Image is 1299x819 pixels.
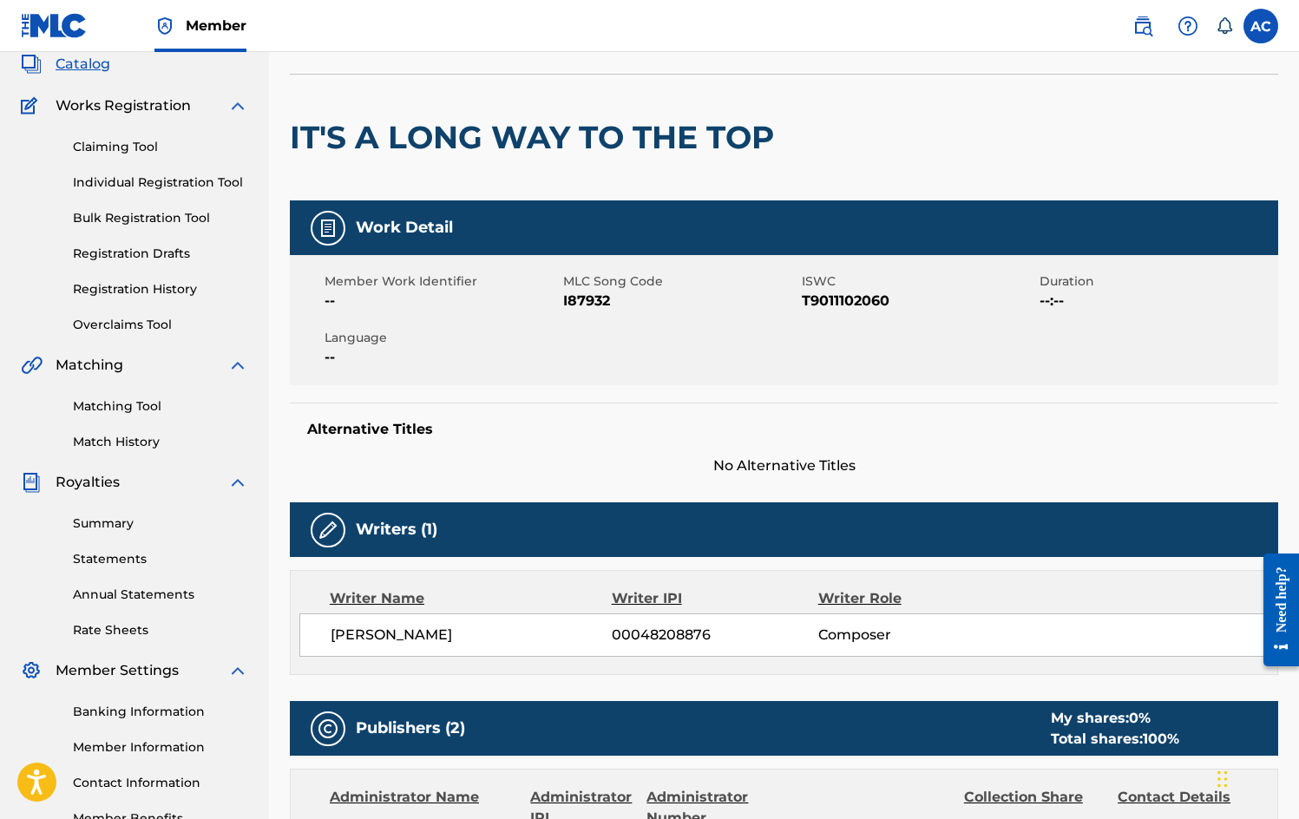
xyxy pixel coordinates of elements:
[1216,17,1233,35] div: Notifications
[21,472,42,493] img: Royalties
[73,550,248,568] a: Statements
[1171,9,1205,43] div: Help
[73,397,248,416] a: Matching Tool
[818,588,1006,609] div: Writer Role
[612,588,818,609] div: Writer IPI
[325,272,559,291] span: Member Work Identifier
[21,660,42,681] img: Member Settings
[56,355,123,376] span: Matching
[73,245,248,263] a: Registration Drafts
[356,218,453,238] h5: Work Detail
[1143,731,1179,747] span: 100 %
[331,625,612,645] span: [PERSON_NAME]
[73,774,248,792] a: Contact Information
[227,660,248,681] img: expand
[186,16,246,36] span: Member
[227,95,248,116] img: expand
[563,272,797,291] span: MLC Song Code
[1178,16,1198,36] img: help
[1051,729,1179,750] div: Total shares:
[21,54,110,75] a: CatalogCatalog
[330,588,612,609] div: Writer Name
[73,280,248,298] a: Registration History
[1250,536,1299,685] iframe: Resource Center
[1051,708,1179,729] div: My shares:
[802,291,1036,311] span: T9011102060
[1217,753,1228,805] div: Drag
[356,520,437,540] h5: Writers (1)
[21,13,88,38] img: MLC Logo
[21,355,43,376] img: Matching
[73,621,248,639] a: Rate Sheets
[73,174,248,192] a: Individual Registration Tool
[1040,291,1274,311] span: --:--
[73,209,248,227] a: Bulk Registration Tool
[1125,9,1160,43] a: Public Search
[318,520,338,541] img: Writers
[290,118,783,157] h2: IT'S A LONG WAY TO THE TOP
[325,291,559,311] span: --
[307,421,1261,438] h5: Alternative Titles
[227,355,248,376] img: expand
[21,95,43,116] img: Works Registration
[356,718,465,738] h5: Publishers (2)
[818,625,1006,645] span: Composer
[1212,736,1299,819] iframe: Chat Widget
[56,95,191,116] span: Works Registration
[1129,710,1151,726] span: 0 %
[56,54,110,75] span: Catalog
[21,54,42,75] img: Catalog
[154,16,175,36] img: Top Rightsholder
[56,472,120,493] span: Royalties
[612,625,818,645] span: 00048208876
[73,316,248,334] a: Overclaims Tool
[56,660,179,681] span: Member Settings
[73,586,248,604] a: Annual Statements
[1040,272,1274,291] span: Duration
[318,718,338,739] img: Publishers
[73,138,248,156] a: Claiming Tool
[1243,9,1278,43] div: User Menu
[73,514,248,533] a: Summary
[227,472,248,493] img: expand
[73,703,248,721] a: Banking Information
[1132,16,1153,36] img: search
[73,738,248,757] a: Member Information
[325,329,559,347] span: Language
[802,272,1036,291] span: ISWC
[318,218,338,239] img: Work Detail
[563,291,797,311] span: I87932
[73,433,248,451] a: Match History
[290,455,1278,476] span: No Alternative Titles
[325,347,559,368] span: --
